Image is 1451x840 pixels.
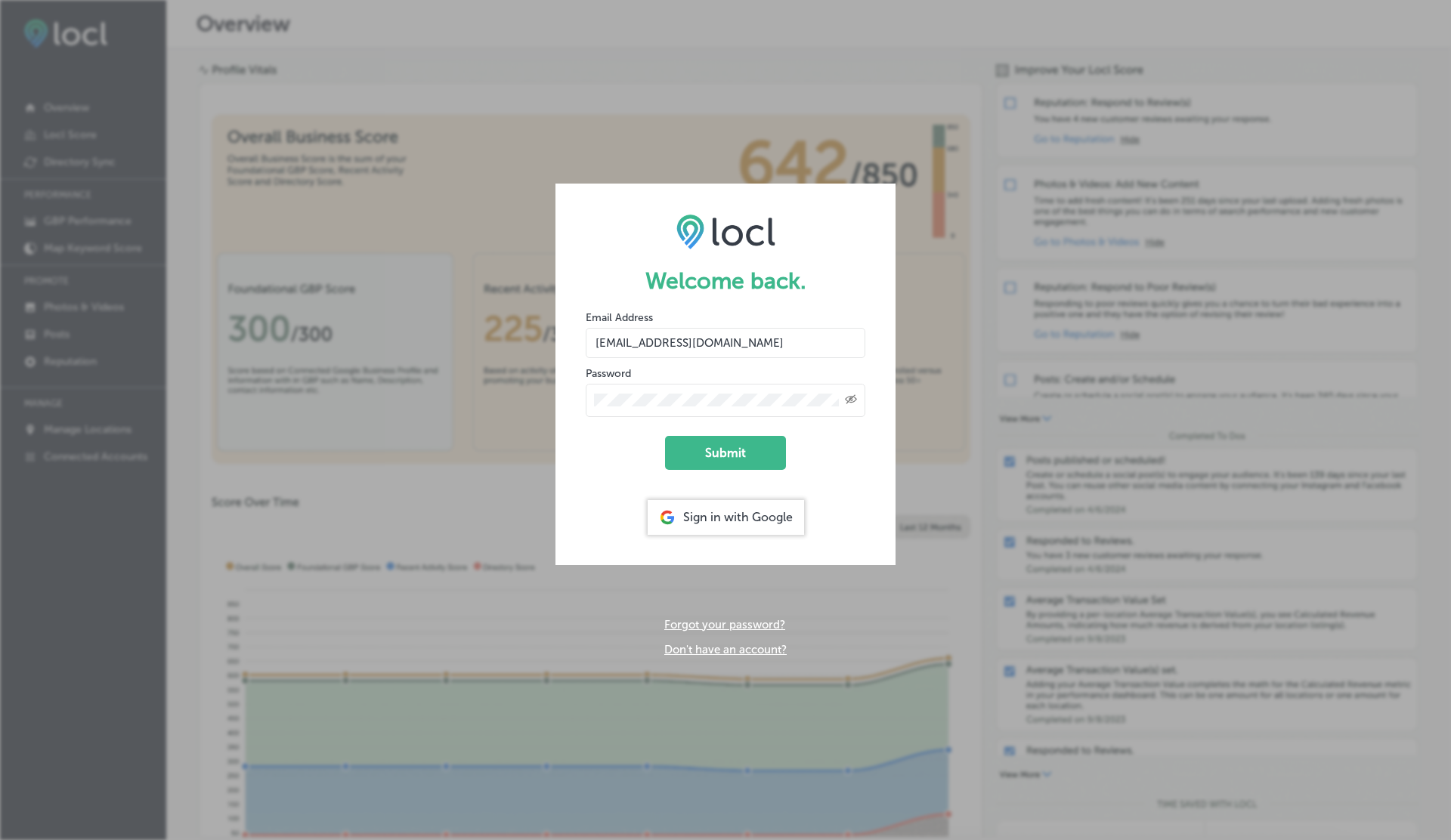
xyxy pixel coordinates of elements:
[664,618,785,632] a: Forgot your password?
[676,214,775,249] img: LOCL logo
[586,311,653,324] label: Email Address
[845,394,857,407] span: Toggle password visibility
[586,367,631,380] label: Password
[648,500,804,535] div: Sign in with Google
[586,267,865,295] h1: Welcome back.
[664,643,787,656] a: Don't have an account?
[665,436,786,470] button: Submit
